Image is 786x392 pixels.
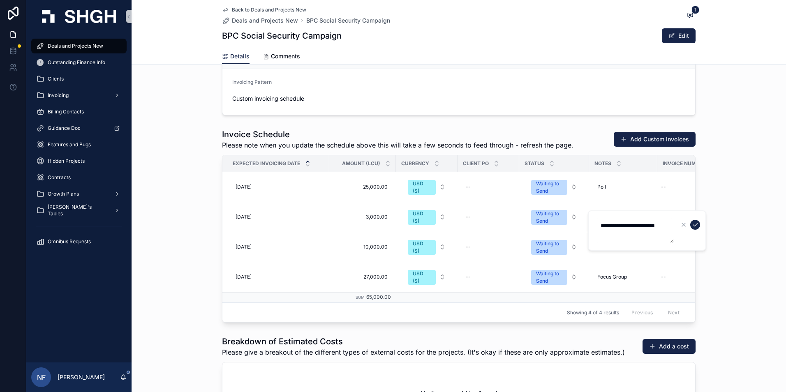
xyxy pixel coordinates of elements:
[525,206,584,228] button: Select Button
[401,206,452,228] button: Select Button
[222,347,625,357] span: Please give a breakout of the different types of external costs for the projects. (It's okay if t...
[338,274,388,280] span: 27,000.00
[31,71,127,86] a: Clients
[236,244,252,250] span: [DATE]
[413,270,431,285] div: USD ($)
[222,129,573,140] h1: Invoice Schedule
[342,160,380,167] span: Amount (LCU)
[413,180,431,195] div: USD ($)
[31,203,127,218] a: [PERSON_NAME]'s Tables
[31,154,127,168] a: Hidden Projects
[31,170,127,185] a: Contracts
[536,240,562,255] div: Waiting to Send
[48,238,91,245] span: Omnibus Requests
[643,339,696,354] button: Add a cost
[525,236,584,258] button: Select Button
[466,214,471,220] div: --
[58,373,105,381] p: [PERSON_NAME]
[466,244,471,250] div: --
[691,6,699,14] span: 1
[222,49,250,65] a: Details
[356,295,365,300] small: Sum
[463,160,489,167] span: Client PO
[48,59,105,66] span: Outstanding Finance Info
[31,55,127,70] a: Outstanding Finance Info
[37,372,46,382] span: NF
[48,141,91,148] span: Features and Bugs
[222,140,573,150] span: Please note when you update the schedule above this will take a few seconds to feed through - ref...
[401,160,429,167] span: Currency
[48,174,71,181] span: Contracts
[232,95,341,103] span: Custom invoicing schedule
[31,39,127,53] a: Deals and Projects New
[338,214,388,220] span: 3,000.00
[42,10,116,23] img: App logo
[236,274,252,280] span: [DATE]
[222,30,342,42] h1: BPC Social Security Campaign
[338,244,388,250] span: 10,000.00
[685,11,696,21] button: 1
[222,7,306,13] a: Back to Deals and Projects New
[232,7,306,13] span: Back to Deals and Projects New
[236,214,252,220] span: [DATE]
[31,137,127,152] a: Features and Bugs
[263,49,300,65] a: Comments
[222,16,298,25] a: Deals and Projects New
[48,158,85,164] span: Hidden Projects
[661,184,666,190] div: --
[48,108,84,115] span: Billing Contacts
[525,266,584,288] button: Select Button
[413,210,431,225] div: USD ($)
[31,104,127,119] a: Billing Contacts
[567,309,619,316] span: Showing 4 of 4 results
[232,79,272,85] span: Invoicing Pattern
[597,184,606,190] span: Poll
[236,184,252,190] span: [DATE]
[401,236,452,258] button: Select Button
[366,294,391,300] span: 65,000.00
[536,270,562,285] div: Waiting to Send
[31,187,127,201] a: Growth Plans
[401,176,452,198] button: Select Button
[31,234,127,249] a: Omnibus Requests
[466,184,471,190] div: --
[48,92,69,99] span: Invoicing
[338,184,388,190] span: 25,000.00
[48,43,103,49] span: Deals and Projects New
[26,33,132,260] div: scrollable content
[271,52,300,60] span: Comments
[661,274,666,280] div: --
[232,16,298,25] span: Deals and Projects New
[662,28,696,43] button: Edit
[597,274,627,280] span: Focus Group
[413,240,431,255] div: USD ($)
[48,125,81,131] span: Guidance Doc
[48,76,64,82] span: Clients
[525,160,544,167] span: Status
[536,210,562,225] div: Waiting to Send
[663,160,705,167] span: Invoice Number
[31,88,127,103] a: Invoicing
[525,176,584,198] button: Select Button
[222,336,625,347] h1: Breakdown of Estimated Costs
[614,132,696,147] button: Add Custom Invoices
[31,121,127,136] a: Guidance Doc
[48,191,79,197] span: Growth Plans
[401,266,452,288] button: Select Button
[230,52,250,60] span: Details
[48,204,108,217] span: [PERSON_NAME]'s Tables
[594,160,611,167] span: Notes
[466,274,471,280] div: --
[233,160,300,167] span: Expected Invoicing Date
[536,180,562,195] div: Waiting to Send
[306,16,390,25] a: BPC Social Security Campaign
